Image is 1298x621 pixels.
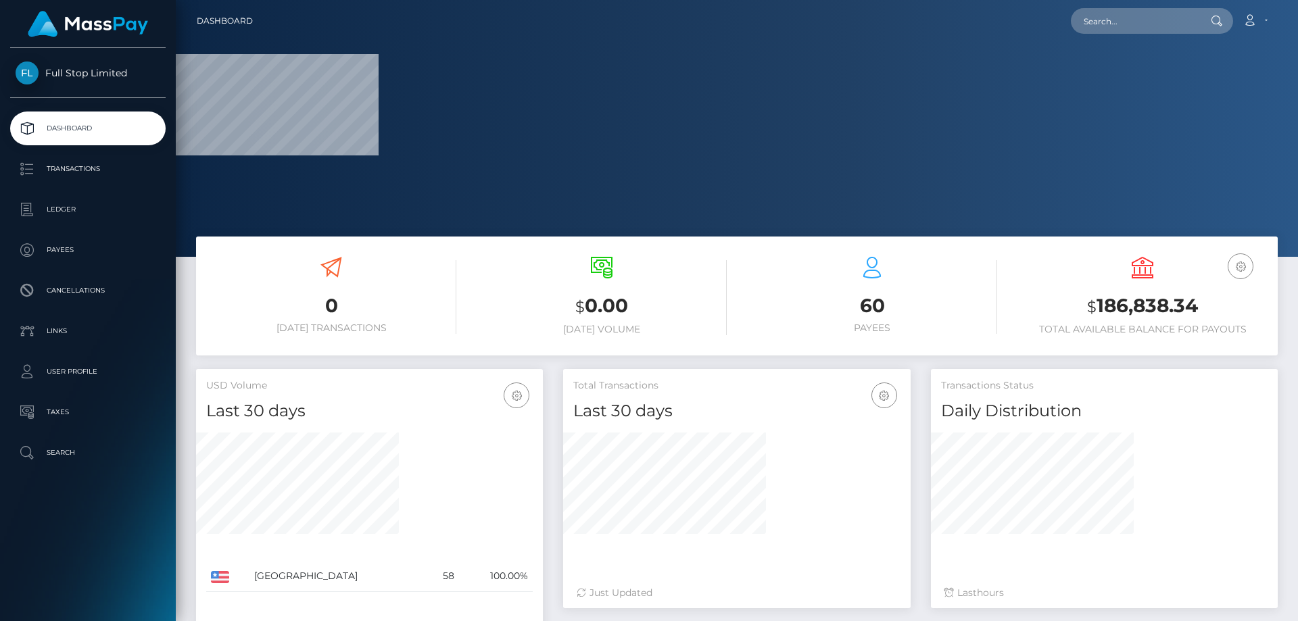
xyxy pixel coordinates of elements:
p: User Profile [16,362,160,382]
p: Search [16,443,160,463]
a: Transactions [10,152,166,186]
input: Search... [1071,8,1198,34]
h6: [DATE] Transactions [206,322,456,334]
h5: Transactions Status [941,379,1268,393]
h4: Last 30 days [573,399,900,423]
h5: Total Transactions [573,379,900,393]
p: Links [16,321,160,341]
a: Dashboard [10,111,166,145]
a: Taxes [10,395,166,429]
h6: Total Available Balance for Payouts [1017,324,1268,335]
a: Ledger [10,193,166,226]
p: Ledger [16,199,160,220]
h3: 60 [747,293,997,319]
a: Links [10,314,166,348]
h3: 0 [206,293,456,319]
a: Dashboard [197,7,253,35]
h6: [DATE] Volume [477,324,727,335]
small: $ [1087,297,1097,316]
p: Dashboard [16,118,160,139]
a: Search [10,436,166,470]
td: 100.00% [459,561,533,592]
p: Payees [16,240,160,260]
a: User Profile [10,355,166,389]
p: Transactions [16,159,160,179]
h3: 0.00 [477,293,727,320]
div: Just Updated [577,586,896,600]
p: Cancellations [16,280,160,301]
img: US.png [211,571,229,583]
img: MassPay Logo [28,11,148,37]
p: Taxes [16,402,160,422]
span: Full Stop Limited [10,67,166,79]
h5: USD Volume [206,379,533,393]
img: Full Stop Limited [16,61,39,84]
a: Payees [10,233,166,267]
h4: Daily Distribution [941,399,1268,423]
h3: 186,838.34 [1017,293,1268,320]
h6: Payees [747,322,997,334]
td: [GEOGRAPHIC_DATA] [249,561,426,592]
div: Last hours [944,586,1264,600]
small: $ [575,297,585,316]
td: 58 [426,561,458,592]
a: Cancellations [10,274,166,307]
h4: Last 30 days [206,399,533,423]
